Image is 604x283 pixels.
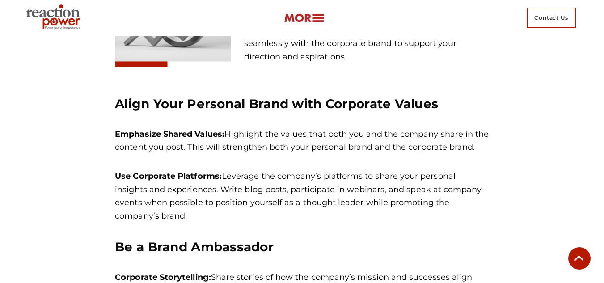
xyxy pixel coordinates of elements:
p: Leverage the company’s platforms to share your personal insights and experiences. Write blog post... [115,170,489,223]
b: Corporate Storytelling: [115,272,211,282]
p: Highlight the values that both you and the company share in the content you post. This will stren... [115,128,489,154]
img: more-btn.png [284,13,324,23]
b: Use Corporate Platforms: [115,171,222,181]
span: Contact Us [527,8,576,28]
b: Emphasize Shared Values: [115,129,224,139]
h3: Be a Brand Ambassador [115,239,489,255]
img: Executive Branding | Personal Branding Agency [22,2,87,34]
h3: Align Your Personal Brand with Corporate Values [115,96,489,112]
